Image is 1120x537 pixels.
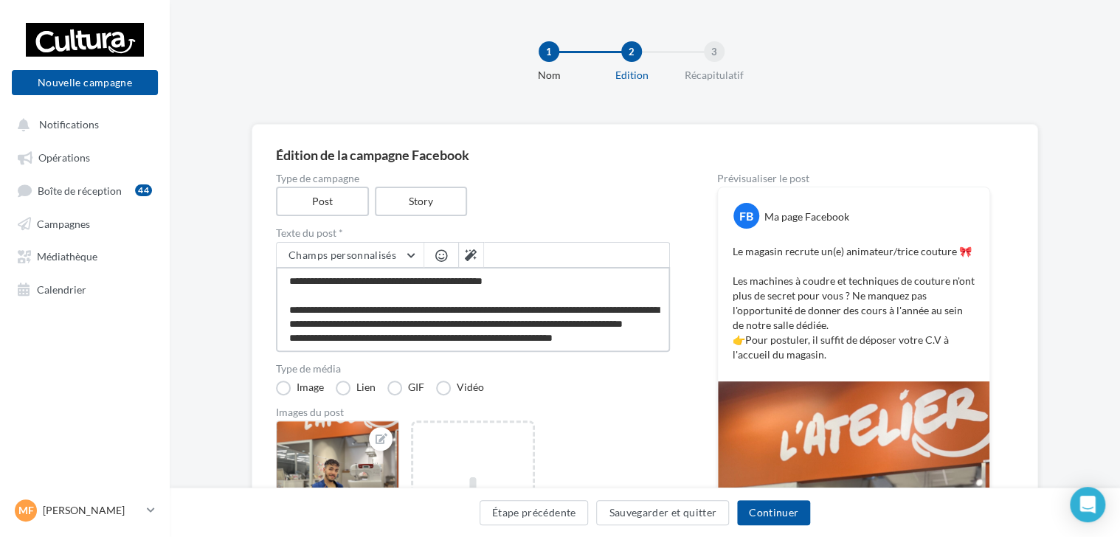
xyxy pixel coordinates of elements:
span: Médiathèque [37,250,97,263]
button: Sauvegarder et quitter [596,500,729,525]
a: Campagnes [9,209,161,236]
div: Nom [502,68,596,83]
button: Nouvelle campagne [12,70,158,95]
label: Post [276,187,369,216]
div: 1 [539,41,559,62]
span: MF [18,503,34,518]
div: FB [733,203,759,229]
span: Opérations [38,151,90,164]
label: Texte du post * [276,228,670,238]
div: 44 [135,184,152,196]
a: Calendrier [9,275,161,302]
button: Étape précédente [480,500,589,525]
div: Prévisualiser le post [717,173,990,184]
a: Opérations [9,143,161,170]
div: Ma page Facebook [764,209,849,224]
p: [PERSON_NAME] [43,503,141,518]
span: Calendrier [37,283,86,295]
div: 3 [704,41,725,62]
div: 2 [621,41,642,62]
label: Vidéo [436,381,484,395]
span: Notifications [39,118,99,131]
label: Image [276,381,324,395]
label: Type de campagne [276,173,670,184]
span: Champs personnalisés [288,249,396,261]
a: Boîte de réception44 [9,176,161,204]
label: Type de média [276,364,670,374]
span: Campagnes [37,217,90,229]
button: Champs personnalisés [277,243,424,268]
a: MF [PERSON_NAME] [12,496,158,524]
div: Open Intercom Messenger [1070,487,1105,522]
div: Edition [584,68,679,83]
label: Lien [336,381,376,395]
div: Images du post [276,407,670,418]
label: Story [375,187,468,216]
button: Notifications [9,111,155,137]
button: Continuer [737,500,810,525]
p: Le magasin recrute un(e) animateur/trice couture 🎀 Les machines à coudre et techniques de couture... [733,244,975,362]
span: Boîte de réception [38,184,122,196]
a: Médiathèque [9,242,161,268]
div: Édition de la campagne Facebook [276,148,1014,162]
div: Récapitulatif [667,68,761,83]
label: GIF [387,381,424,395]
